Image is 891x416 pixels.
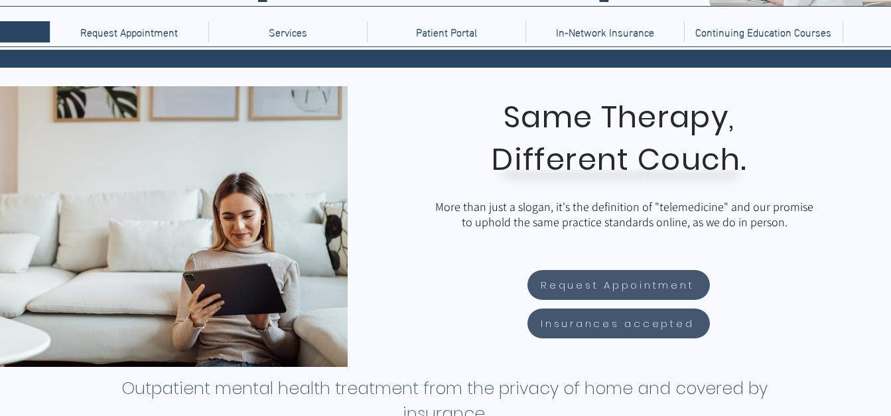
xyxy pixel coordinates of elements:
span: Insurances accepted [541,316,694,331]
p: In-Network Insurance [549,21,661,42]
div: Services [208,21,367,42]
a: Patient Portal [367,21,525,42]
p: Patient Portal [409,21,484,42]
a: Insurances accepted [527,309,710,338]
p: Services [262,21,314,42]
a: Request Appointment [50,21,208,42]
p: Request Appointment [74,21,184,42]
span: Request Appointment [541,277,694,293]
p: More than just a slogan, it's the definition of "telemedicine" and our promise to uphold the same... [432,199,817,230]
span: Different Couch. [492,139,746,180]
a: Request Appointment [527,270,710,300]
span: Same Therapy, [504,96,735,138]
a: In-Network Insurance [525,21,684,42]
p: Continuing Education Courses [689,21,838,42]
a: Continuing Education Courses [684,21,843,42]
